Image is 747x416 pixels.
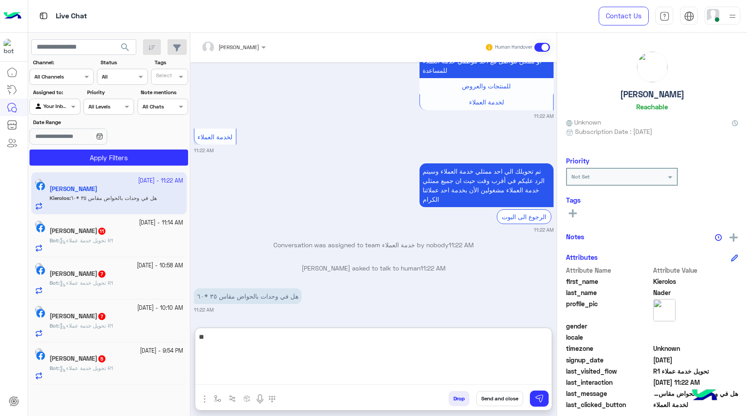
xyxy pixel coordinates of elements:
[214,395,221,402] img: select flow
[659,11,670,21] img: tab
[137,262,183,270] small: [DATE] - 10:58 AM
[50,270,106,278] h5: Shery Selim
[33,58,93,67] label: Channel:
[56,10,87,22] p: Live Chat
[566,321,651,331] span: gender
[36,266,45,275] img: Facebook
[575,127,652,136] span: Subscription Date : [DATE]
[653,344,739,353] span: Unknown
[101,58,147,67] label: Status
[420,163,554,207] p: 26/9/2025, 11:22 AM
[50,279,58,286] span: Bot
[199,394,210,404] img: send attachment
[566,389,651,398] span: last_message
[689,380,720,412] img: hulul-logo.png
[653,378,739,387] span: 2025-09-26T08:22:49.666Z
[269,395,276,403] img: make a call
[35,220,43,229] img: picture
[114,39,136,58] button: search
[35,306,43,314] img: picture
[35,263,43,271] img: picture
[655,7,673,25] a: tab
[194,288,302,304] p: 26/9/2025, 11:22 AM
[715,234,722,241] img: notes
[653,389,739,398] span: هل في وحدات بالحواض مقاس ٣٥ *٦٠
[566,288,651,297] span: last_name
[36,351,45,360] img: Facebook
[566,378,651,387] span: last_interaction
[653,400,739,409] span: لخدمة العملاء
[225,391,240,406] button: Trigger scenario
[87,88,133,96] label: Priority
[35,348,43,356] img: picture
[197,133,232,141] span: لخدمة العملاء
[229,395,236,402] img: Trigger scenario
[534,226,554,233] small: 11:22 AM
[462,82,511,90] span: للمنتجات والعروض
[50,365,58,371] span: Bot
[155,71,172,82] div: Select
[566,333,651,342] span: locale
[653,366,739,376] span: تحويل خدمة عملاء R1
[240,391,255,406] button: create order
[420,264,445,272] span: 11:22 AM
[469,98,504,106] span: لخدمة العملاء
[476,391,523,406] button: Send and close
[636,103,668,111] h6: Reachable
[566,366,651,376] span: last_visited_flow
[653,321,739,331] span: null
[566,253,598,261] h6: Attributes
[155,58,187,67] label: Tags
[566,266,651,275] span: Attribute Name
[50,279,59,286] b: :
[194,263,554,273] p: [PERSON_NAME] asked to talk to human
[243,395,251,402] img: create order
[4,7,21,25] img: Logo
[727,11,738,22] img: profile
[653,333,739,342] span: null
[637,52,667,82] img: picture
[38,10,49,21] img: tab
[449,391,470,406] button: Drop
[50,237,58,244] span: Bot
[566,157,589,165] h6: Priority
[653,355,739,365] span: 2025-09-26T08:22:19.068Z
[566,233,584,241] h6: Notes
[140,347,183,355] small: [DATE] - 9:54 PM
[194,147,214,154] small: 11:22 AM
[566,344,651,353] span: timezone
[50,227,106,235] h5: Mohammed Elsakran
[50,237,59,244] b: :
[566,400,651,409] span: last_clicked_button
[59,237,113,244] span: تحويل خدمة عملاء R1
[4,39,20,55] img: 322208621163248
[218,44,259,50] span: [PERSON_NAME]
[98,270,105,278] span: 7
[535,394,544,403] img: send message
[50,355,106,362] h5: Hany Kamal
[620,89,684,100] h5: [PERSON_NAME]
[653,266,739,275] span: Attribute Value
[566,299,651,320] span: profile_pic
[566,196,738,204] h6: Tags
[120,42,130,53] span: search
[497,209,551,224] div: الرجوع الى البوت
[653,277,739,286] span: Kierolos
[707,9,719,21] img: userImage
[98,355,105,362] span: 5
[566,355,651,365] span: signup_date
[730,233,738,241] img: add
[98,228,105,235] span: 11
[449,241,474,249] span: 11:22 AM
[653,288,739,297] span: Nader
[566,117,601,127] span: Unknown
[141,88,187,96] label: Note mentions
[534,112,554,120] small: 11:22 AM
[566,277,651,286] span: first_name
[653,299,676,321] img: picture
[33,118,133,126] label: Date Range
[137,304,183,312] small: [DATE] - 10:10 AM
[98,313,105,320] span: 7
[194,240,554,250] p: Conversation was assigned to team خدمة العملاء by nobody
[36,309,45,318] img: Facebook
